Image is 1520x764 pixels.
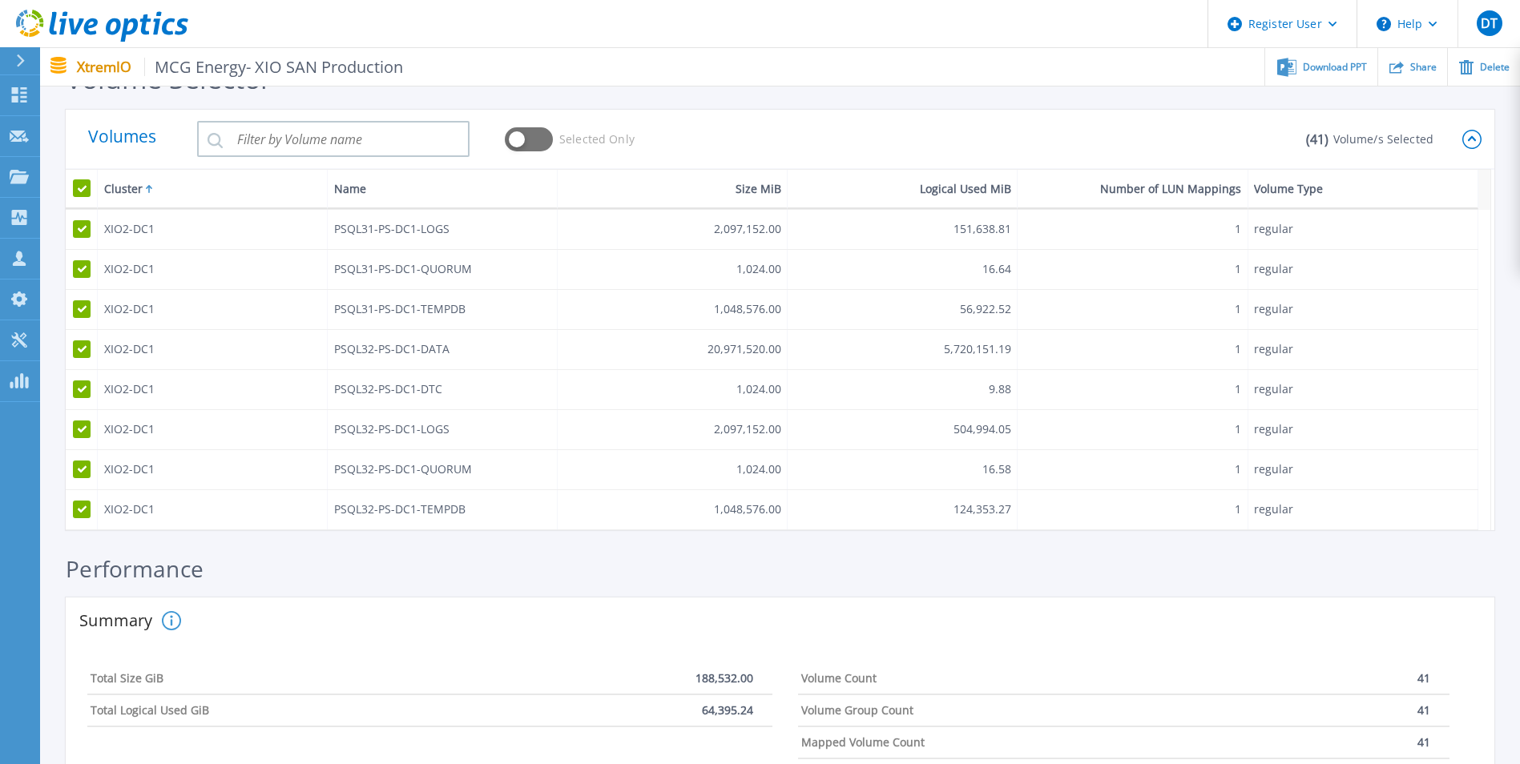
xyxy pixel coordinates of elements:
[91,704,209,717] h4: Total Logical Used GiB
[1254,384,1293,396] div: regular
[1254,178,1323,200] div: Volume Type
[954,424,1011,436] div: 504,994.05
[695,672,753,685] p: 188,532.00
[1235,504,1241,517] div: 1
[104,424,155,436] div: XIO2-DC1
[1235,263,1241,276] div: 1
[334,263,472,276] div: PSQL31-PS-DC1-QUORUM
[104,223,155,236] div: XIO2-DC1
[1254,504,1293,517] div: regular
[334,384,442,396] div: PSQL32-PS-DC1-DTC
[104,344,155,356] div: XIO2-DC1
[708,344,781,356] div: 20,971,520.00
[1417,672,1430,685] p: 41
[1417,736,1430,749] p: 41
[1235,223,1241,236] div: 1
[104,464,155,476] div: XIO2-DC1
[1333,131,1433,147] p: Volume/s Selected
[736,178,781,200] div: Size MiB
[334,223,450,236] div: PSQL31-PS-DC1-LOGS
[1254,464,1293,476] div: regular
[944,344,1011,356] div: 5,720,151.19
[1417,704,1430,717] p: 41
[334,304,466,316] div: PSQL31-PS-DC1-TEMPDB
[66,63,272,94] div: Volume Selector
[736,464,781,476] div: 1,024.00
[1481,17,1498,30] span: DT
[954,504,1011,517] div: 124,353.27
[702,704,753,717] p: 64,395.24
[1254,304,1293,316] div: regular
[1480,62,1510,72] span: Delete
[91,672,163,685] h4: Total Size GiB
[736,384,781,396] div: 1,024.00
[334,178,366,200] div: Name
[1303,62,1367,72] span: Download PPT
[1254,263,1293,276] div: regular
[714,504,781,517] div: 1,048,576.00
[1254,344,1293,356] div: regular
[334,344,450,356] div: PSQL32-PS-DC1-DATA
[559,131,635,147] span: Selected Only
[801,672,877,685] h4: Volume Count
[954,223,1011,236] div: 151,638.81
[982,464,1011,476] div: 16.58
[1100,178,1241,200] div: Number of LUN Mappings
[736,263,781,276] div: 1,024.00
[334,424,450,436] div: PSQL32-PS-DC1-LOGS
[1235,304,1241,316] div: 1
[104,304,155,316] div: XIO2-DC1
[66,556,1494,597] div: Performance
[714,223,781,236] div: 2,097,152.00
[104,504,155,517] div: XIO2-DC1
[920,178,1011,200] div: Logical Used MiB
[1235,424,1241,436] div: 1
[1254,424,1293,436] div: regular
[982,263,1011,276] div: 16.64
[104,178,143,200] div: Cluster
[104,384,155,396] div: XIO2-DC1
[1254,223,1293,236] div: regular
[197,121,470,157] input: Filter by Volume name
[714,304,781,316] div: 1,048,576.00
[960,304,1011,316] div: 56,922.52
[1235,464,1241,476] div: 1
[77,58,404,76] p: XtremIO
[334,464,472,476] div: PSQL32-PS-DC1-QUORUM
[334,504,466,517] div: PSQL32-PS-DC1-TEMPDB
[104,263,155,276] div: XIO2-DC1
[144,58,404,76] span: MCG Energy- XIO SAN Production
[801,704,913,717] h4: Volume Group Count
[989,384,1011,396] div: 9.88
[1235,384,1241,396] div: 1
[79,613,155,629] h2: Summary
[714,424,781,436] div: 2,097,152.00
[801,736,925,749] h4: Mapped Volume Count
[1410,62,1437,72] span: Share
[88,128,168,151] p: Volumes
[1235,344,1241,356] div: 1
[1306,131,1329,147] p: ( 41 )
